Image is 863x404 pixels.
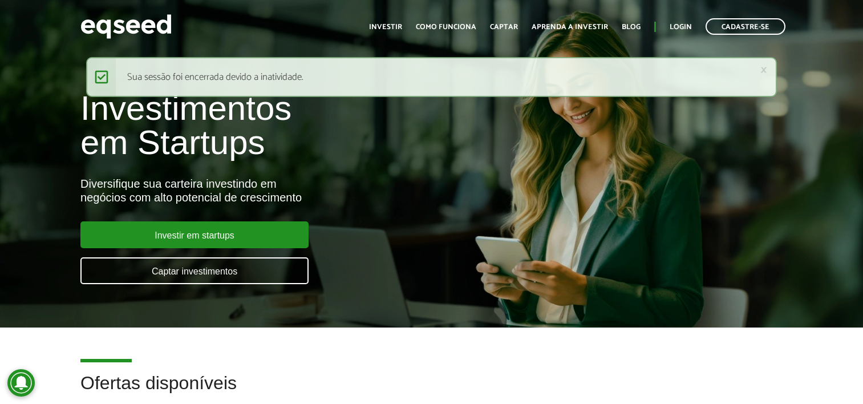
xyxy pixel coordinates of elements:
[622,23,641,31] a: Blog
[80,91,495,160] h1: Investimentos em Startups
[369,23,402,31] a: Investir
[760,64,767,76] a: ×
[80,11,172,42] img: EqSeed
[416,23,476,31] a: Como funciona
[80,221,309,248] a: Investir em startups
[80,177,495,204] div: Diversifique sua carteira investindo em negócios com alto potencial de crescimento
[706,18,785,35] a: Cadastre-se
[86,57,776,97] div: Sua sessão foi encerrada devido a inatividade.
[80,257,309,284] a: Captar investimentos
[532,23,608,31] a: Aprenda a investir
[490,23,518,31] a: Captar
[670,23,692,31] a: Login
